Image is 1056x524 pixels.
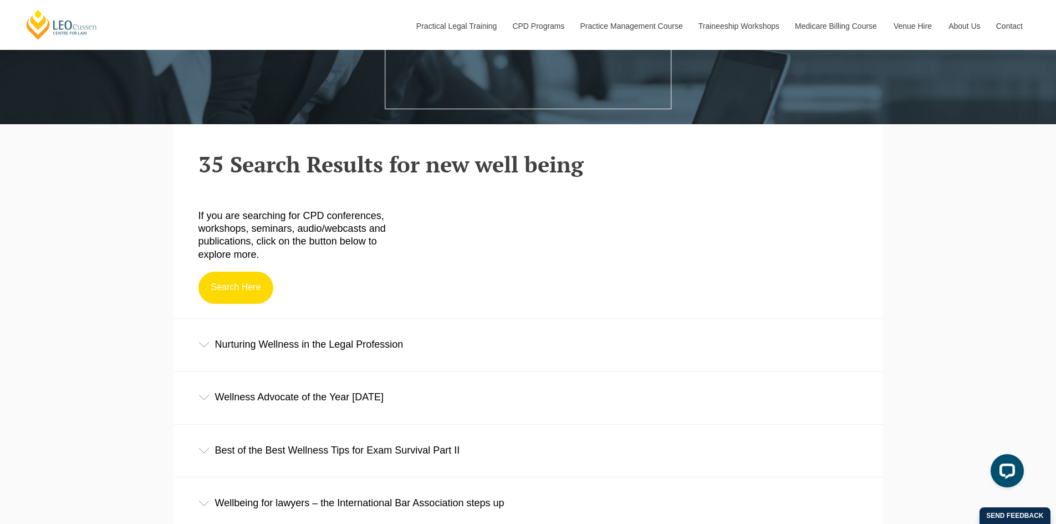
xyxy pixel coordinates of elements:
[988,2,1031,50] a: Contact
[690,2,787,50] a: Traineeship Workshops
[982,450,1028,496] iframe: LiveChat chat widget
[174,425,883,476] div: Best of the Best Wellness Tips for Exam Survival Part II
[174,372,883,423] div: Wellness Advocate of the Year [DATE]
[198,272,274,304] a: Search Here
[198,152,858,176] h2: 35 Search Results for new well being
[408,2,504,50] a: Practical Legal Training
[940,2,988,50] a: About Us
[25,9,99,40] a: [PERSON_NAME] Centre for Law
[504,2,572,50] a: CPD Programs
[787,2,885,50] a: Medicare Billing Course
[885,2,940,50] a: Venue Hire
[174,319,883,370] div: Nurturing Wellness in the Legal Profession
[572,2,690,50] a: Practice Management Course
[198,210,407,262] p: If you are searching for CPD conferences, workshops, seminars, audio/webcasts and publications, c...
